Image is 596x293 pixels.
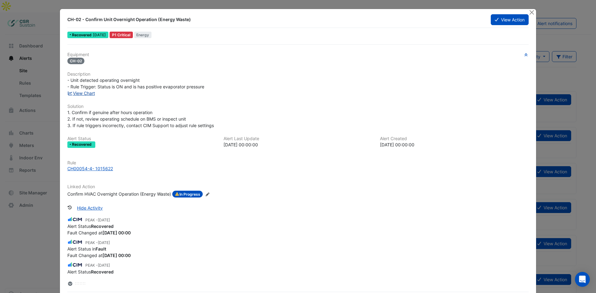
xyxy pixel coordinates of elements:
[67,191,171,198] div: Confirm HVAC Overnight Operation (Energy Waste)
[67,184,529,189] h6: Linked Action
[67,216,83,223] img: CIM
[67,246,106,251] span: Alert Status in
[380,136,529,141] h6: Alert Created
[205,192,210,197] fa-icon: Edit Linked Action
[491,14,529,25] button: View Action
[91,224,114,229] strong: Recovered
[67,269,114,274] span: Alert Status
[67,136,216,141] h6: Alert Status
[67,72,529,77] h6: Description
[67,16,483,23] div: CH-02 - Confirm Unit Overnight Operation (Energy Waste)
[96,246,106,251] strong: Fault
[67,104,529,109] h6: Solution
[98,240,110,245] span: 2025-09-20 02:03:21
[67,224,114,229] span: Alert Status
[67,230,131,235] span: Fault Changed at
[102,253,131,258] strong: 2025-09-20 00:00:00
[67,261,83,268] img: CIM
[85,240,110,246] small: PEAK -
[73,202,107,213] button: Hide Activity
[72,33,93,37] span: Recovered
[67,165,529,172] a: CH00054-4- 1015622
[172,191,203,198] span: In Progress
[67,165,113,172] div: CH00054-4
[85,263,110,268] small: PEAK -
[85,217,110,223] small: PEAK -
[575,272,590,287] div: Open Intercom Messenger
[67,253,131,258] span: Fault Changed at
[67,110,214,128] span: 1. Confirm if genuine after hours operation 2. If not, review operating schedule on BMS or inspec...
[67,58,84,64] span: CH-02
[67,52,529,57] h6: Equipment
[67,78,204,89] span: - Unit detected operating overnight - Rule Trigger: Status is ON and is has positive evaporator p...
[91,269,114,274] strong: Recovered
[223,141,372,148] div: [DATE] 00:00:00
[223,136,372,141] h6: Alert Last Update
[93,33,106,37] span: Sun 21-Sep-2025 00:00 BST
[92,166,113,171] tcxspan: Call - 1015622 via 3CX
[67,282,73,286] fa-layers: More
[67,91,95,96] a: View Chart
[98,218,110,222] span: 2025-09-21 00:46:27
[528,9,535,16] button: Close
[98,263,110,268] span: 2025-09-18 00:56:31
[134,32,152,38] span: Energy
[72,143,93,146] span: Recovered
[67,239,83,246] img: CIM
[67,160,529,166] h6: Rule
[102,230,131,235] strong: 2025-09-21 00:00:00
[110,32,133,38] div: P1 Critical
[380,141,529,148] div: [DATE] 00:00:00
